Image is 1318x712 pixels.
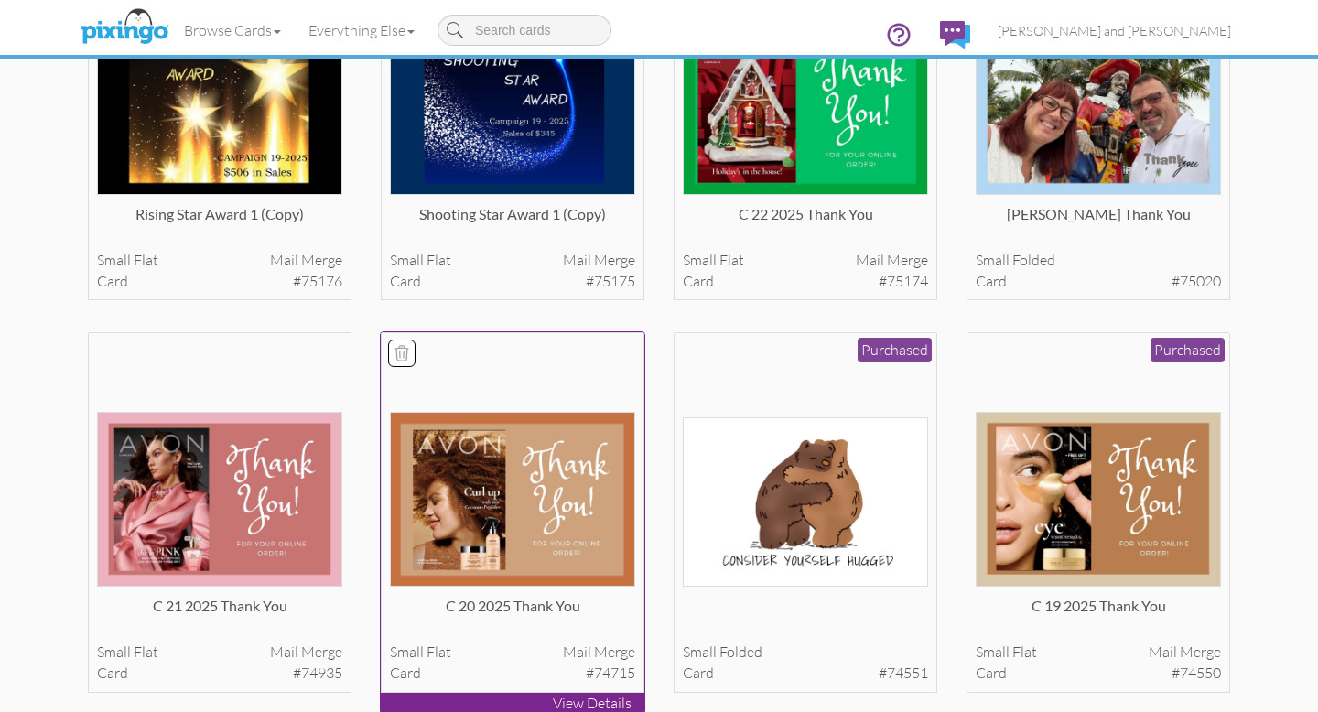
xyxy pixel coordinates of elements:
[97,596,343,632] div: C 21 2025 Thank You
[390,642,424,661] span: small
[270,642,342,663] span: Mail merge
[295,7,428,53] a: Everything Else
[586,663,635,684] span: #74715
[1012,251,1055,269] span: folded
[563,642,635,663] span: Mail merge
[97,271,343,292] div: card
[683,417,929,587] img: 134759-1-1755295150545-dabcc5cf7eea8a61-qa.jpg
[427,251,451,269] span: flat
[390,596,636,632] div: C 20 2025 Thank You
[134,642,158,661] span: flat
[879,271,928,292] span: #75174
[976,412,1222,587] img: 134749-1-1755237626810-595ac9b22d479648-qa.jpg
[76,5,173,50] img: pixingo logo
[97,642,131,661] span: small
[97,204,343,241] div: Rising Star Award 1 (copy)
[940,21,970,49] img: comments.svg
[984,7,1245,54] a: [PERSON_NAME] and [PERSON_NAME]
[97,251,131,269] span: small
[390,204,636,241] div: Shooting Star Award 1 (copy)
[879,663,928,684] span: #74551
[976,26,1222,195] img: 135798-1-1757975419623-7610ed937aaf31f8-qa.jpg
[97,663,343,684] div: card
[976,642,1010,661] span: small
[683,663,929,684] div: card
[719,251,744,269] span: flat
[586,271,635,292] span: #75175
[683,271,929,292] div: card
[390,271,636,292] div: card
[390,251,424,269] span: small
[976,271,1222,292] div: card
[390,663,636,684] div: card
[1172,663,1221,684] span: #74550
[683,204,929,241] div: C 22 2025 Thank You
[97,20,343,195] img: 136157-1-1758763819614-8e348588187c94a9-qa.jpg
[683,20,929,195] img: 136152-1-1758753674282-cefc162dcd6aa2af-qa.jpg
[97,412,343,587] img: 135655-1-1757612910869-489fa28931b8b0ab-qa.jpg
[1012,642,1037,661] span: flat
[170,7,295,53] a: Browse Cards
[976,204,1222,241] div: [PERSON_NAME] Thank You
[1149,642,1221,663] span: Mail merge
[976,663,1222,684] div: card
[293,271,342,292] span: #75176
[998,23,1231,38] span: [PERSON_NAME] and [PERSON_NAME]
[719,642,762,661] span: folded
[976,596,1222,632] div: C 19 2025 Thank You
[390,412,636,587] img: 135107-1-1756342995282-319e712e7bc9c8de-qa.jpg
[858,338,932,362] div: Purchased
[856,250,928,271] span: Mail merge
[683,251,717,269] span: small
[427,642,451,661] span: flat
[270,250,342,271] span: Mail merge
[293,663,342,684] span: #74935
[563,250,635,271] span: Mail merge
[1151,338,1225,362] div: Purchased
[390,20,636,195] img: 136156-1-1758763645201-b1cb590c82f3de5d-qa.jpg
[1172,271,1221,292] span: #75020
[683,642,717,661] span: small
[134,251,158,269] span: flat
[976,251,1010,269] span: small
[438,15,611,46] input: Search cards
